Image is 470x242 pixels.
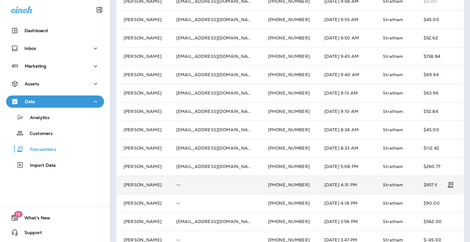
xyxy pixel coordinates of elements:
[383,109,403,114] span: Stratham
[169,65,261,84] td: [EMAIL_ADDRESS][DOMAIN_NAME]
[18,215,50,223] span: What's New
[261,194,317,212] td: [PHONE_NUMBER]
[416,65,464,84] td: $69.94
[261,121,317,139] td: [PHONE_NUMBER]
[169,47,261,65] td: [EMAIL_ADDRESS][DOMAIN_NAME]
[24,28,48,33] p: Dashboard
[317,29,375,47] td: [DATE] 9:50 AM
[261,139,317,157] td: [PHONE_NUMBER]
[261,29,317,47] td: [PHONE_NUMBER]
[383,54,403,59] span: Stratham
[116,176,169,194] td: [PERSON_NAME]
[6,212,104,224] button: 19What's New
[383,17,403,22] span: Stratham
[383,145,403,151] span: Stratham
[6,78,104,90] button: Assets
[444,179,457,191] button: Transaction Details
[6,143,104,155] button: Transactions
[116,194,169,212] td: [PERSON_NAME]
[116,84,169,102] td: [PERSON_NAME]
[169,10,261,29] td: [EMAIL_ADDRESS][DOMAIN_NAME]
[317,84,375,102] td: [DATE] 9:13 AM
[169,157,261,176] td: [EMAIL_ADDRESS][DOMAIN_NAME]
[416,157,464,176] td: $260.77
[116,10,169,29] td: [PERSON_NAME]
[116,212,169,231] td: [PERSON_NAME]
[261,47,317,65] td: [PHONE_NUMBER]
[317,176,375,194] td: [DATE] 4:31 PM
[6,111,104,124] button: Analytics
[176,182,253,187] p: --
[116,121,169,139] td: [PERSON_NAME]
[416,212,464,231] td: $562.00
[176,201,253,206] p: --
[116,65,169,84] td: [PERSON_NAME]
[383,127,403,132] span: Stratham
[25,99,35,104] p: Data
[91,4,108,16] button: Collapse Sidebar
[317,194,375,212] td: [DATE] 4:18 PM
[383,164,403,169] span: Stratham
[24,46,36,51] p: Inbox
[317,139,375,157] td: [DATE] 8:33 AM
[416,194,464,212] td: $90.00
[416,176,449,194] td: $957.61
[261,176,317,194] td: [PHONE_NUMBER]
[317,47,375,65] td: [DATE] 9:43 AM
[416,102,464,121] td: $52.84
[416,29,464,47] td: $52.62
[416,84,464,102] td: $63.96
[116,139,169,157] td: [PERSON_NAME]
[261,157,317,176] td: [PHONE_NUMBER]
[317,121,375,139] td: [DATE] 8:34 AM
[169,29,261,47] td: [EMAIL_ADDRESS][DOMAIN_NAME]
[14,211,22,217] span: 19
[416,10,464,29] td: $45.00
[317,10,375,29] td: [DATE] 9:53 AM
[261,10,317,29] td: [PHONE_NUMBER]
[24,131,53,137] p: Customers
[416,47,464,65] td: $158.84
[6,24,104,37] button: Dashboard
[317,212,375,231] td: [DATE] 3:56 PM
[383,200,403,206] span: Stratham
[169,102,261,121] td: [EMAIL_ADDRESS][DOMAIN_NAME]
[169,212,261,231] td: [EMAIL_ADDRESS][DOMAIN_NAME]
[317,102,375,121] td: [DATE] 9:10 AM
[383,72,403,77] span: Stratham
[383,35,403,41] span: Stratham
[6,42,104,54] button: Inbox
[24,147,56,153] p: Transactions
[261,212,317,231] td: [PHONE_NUMBER]
[169,139,261,157] td: [EMAIL_ADDRESS][DOMAIN_NAME]
[416,121,464,139] td: $45.00
[116,102,169,121] td: [PERSON_NAME]
[6,60,104,72] button: Marketing
[24,115,50,121] p: Analytics
[317,65,375,84] td: [DATE] 9:40 AM
[261,65,317,84] td: [PHONE_NUMBER]
[261,102,317,121] td: [PHONE_NUMBER]
[261,84,317,102] td: [PHONE_NUMBER]
[25,81,39,86] p: Assets
[6,158,104,171] button: Import Data
[6,226,104,239] button: Support
[116,157,169,176] td: [PERSON_NAME]
[6,127,104,140] button: Customers
[383,219,403,224] span: Stratham
[169,121,261,139] td: [EMAIL_ADDRESS][DOMAIN_NAME]
[6,95,104,108] button: Data
[383,90,403,96] span: Stratham
[25,64,46,69] p: Marketing
[317,157,375,176] td: [DATE] 5:08 PM
[24,163,56,169] p: Import Data
[116,47,169,65] td: [PERSON_NAME]
[116,29,169,47] td: [PERSON_NAME]
[18,230,42,237] span: Support
[383,182,403,188] span: Stratham
[169,84,261,102] td: [EMAIL_ADDRESS][DOMAIN_NAME]
[416,139,464,157] td: $112.42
